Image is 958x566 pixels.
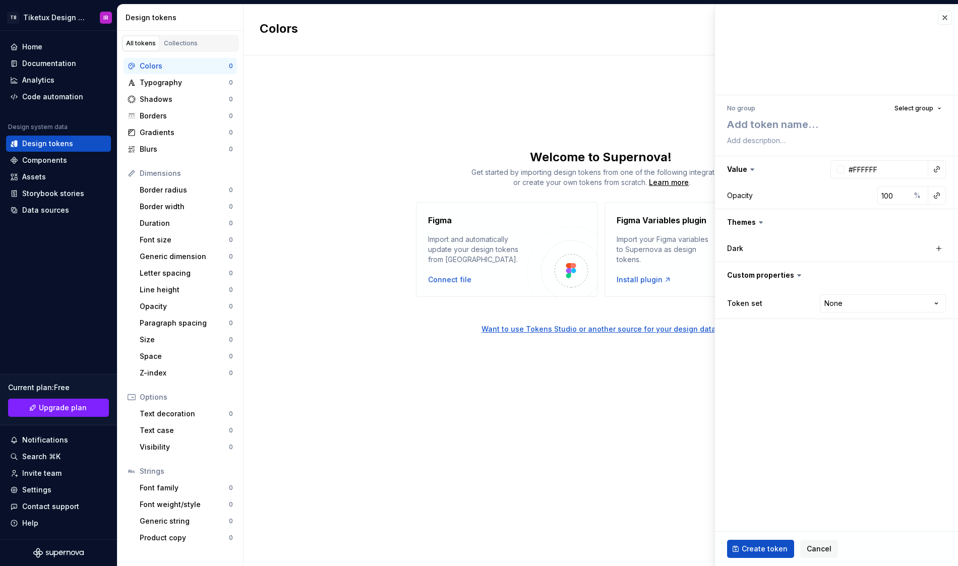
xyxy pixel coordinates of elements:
div: Size [140,335,229,345]
div: Notifications [22,435,68,445]
a: Opacity0 [136,298,237,315]
div: 0 [229,219,233,227]
div: Blurs [140,144,229,154]
div: 0 [229,352,233,360]
span: Cancel [807,544,831,554]
div: Data sources [22,205,69,215]
div: Import and automatically update your design tokens from [GEOGRAPHIC_DATA]. [428,234,527,265]
div: Border radius [140,185,229,195]
div: Generic string [140,516,229,526]
div: 0 [229,534,233,542]
div: 0 [229,336,233,344]
div: Settings [22,485,51,495]
a: Learn more [649,177,689,187]
div: Documentation [22,58,76,69]
span: Upgrade plan [39,403,87,413]
div: Storybook stories [22,188,84,199]
a: Border radius0 [136,182,237,198]
a: Blurs0 [124,141,237,157]
button: Select group [890,101,946,115]
div: Import your Figma variables to Supernova as design tokens. [617,234,715,265]
div: Shadows [140,94,229,104]
a: Data sources [6,202,111,218]
a: Text case0 [136,422,237,438]
div: Paragraph spacing [140,318,229,328]
a: Supernova Logo [33,548,84,558]
button: TBTiketux Design GuidelinesIR [2,7,115,28]
div: Text case [140,425,229,435]
a: Visibility0 [136,439,237,455]
a: Border width0 [136,199,237,215]
div: Welcome to Supernova! [244,149,958,165]
a: Paragraph spacing0 [136,315,237,331]
div: 0 [229,426,233,434]
div: 0 [229,500,233,509]
button: Search ⌘K [6,449,111,465]
span: Create token [742,544,788,554]
div: 0 [229,286,233,294]
div: 0 [229,62,233,70]
div: Connect file [428,275,471,285]
div: 0 [229,517,233,525]
button: Help [6,515,111,531]
a: Invite team [6,465,111,481]
a: Line height0 [136,282,237,298]
div: Letter spacing [140,268,229,278]
div: Font weight/style [140,499,229,510]
div: All tokens [126,39,156,47]
a: Install plugin [617,275,672,285]
div: Code automation [22,92,83,102]
div: Help [22,518,38,528]
a: Design tokens [6,136,111,152]
a: Colors0 [124,58,237,74]
label: Dark [727,243,743,254]
div: 0 [229,269,233,277]
div: Z-index [140,368,229,378]
div: 0 [229,236,233,244]
div: Opacity [140,301,229,311]
div: 0 [229,203,233,211]
div: Tiketux Design Guidelines [23,13,88,23]
a: Typography0 [124,75,237,91]
div: Line height [140,285,229,295]
button: Want to use Tokens Studio or another source for your design data? [482,324,720,334]
div: Home [22,42,42,52]
a: Settings [6,482,111,498]
div: Strings [140,466,233,476]
div: No group [727,104,755,112]
div: Text decoration [140,409,229,419]
div: Font size [140,235,229,245]
a: Storybook stories [6,185,111,202]
div: Border width [140,202,229,212]
div: 0 [229,186,233,194]
div: 0 [229,484,233,492]
a: Components [6,152,111,168]
button: Cancel [800,540,838,558]
span: Select group [894,104,933,112]
a: Letter spacing0 [136,265,237,281]
a: Space0 [136,348,237,364]
a: Home [6,39,111,55]
div: Search ⌘K [22,452,61,462]
div: Dimensions [140,168,233,178]
div: Contact support [22,501,79,512]
div: Design tokens [126,13,239,23]
div: Product copy [140,533,229,543]
a: Generic string0 [136,513,237,529]
a: Font weight/style0 [136,496,237,513]
div: Assets [22,172,46,182]
div: Font family [140,483,229,493]
a: Font size0 [136,232,237,248]
div: 0 [229,112,233,120]
div: Invite team [22,468,62,478]
a: Want to use Tokens Studio or another source for your design data? [244,297,958,334]
div: Space [140,351,229,361]
div: 0 [229,95,233,103]
div: 0 [229,302,233,310]
h4: Figma [428,214,452,226]
div: 0 [229,443,233,451]
h2: Colors [260,21,298,39]
a: Borders0 [124,108,237,124]
button: Notifications [6,432,111,448]
div: Design system data [8,123,68,131]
